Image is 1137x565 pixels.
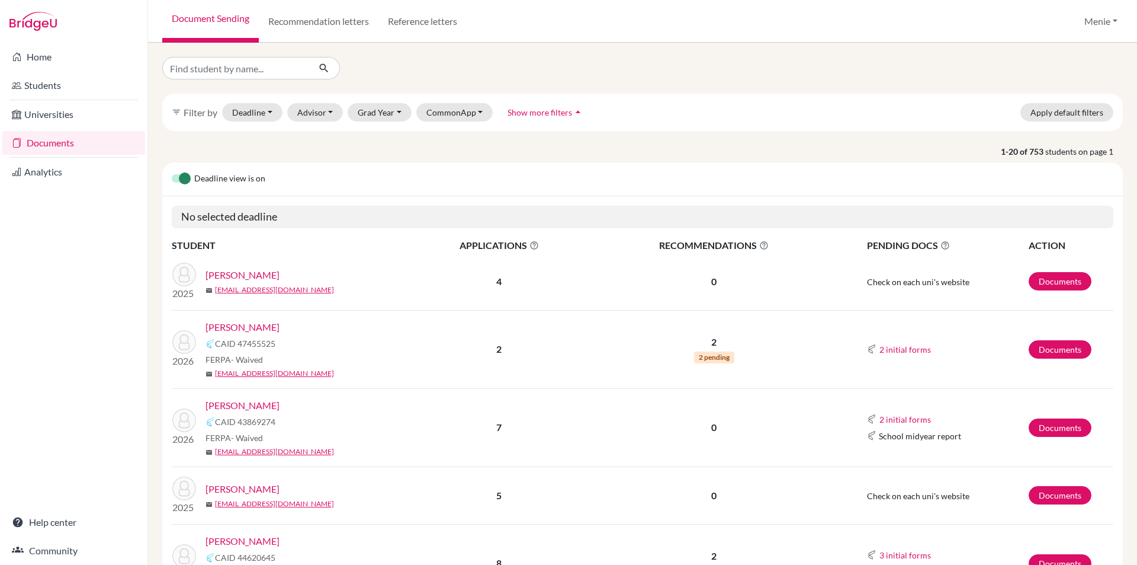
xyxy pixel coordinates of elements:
[205,417,215,427] img: Common App logo
[590,238,838,253] span: RECOMMENDATIONS
[222,103,282,122] button: Deadline
[172,408,196,432] img: Parasramka, Rohan
[572,106,584,118] i: arrow_drop_up
[172,330,196,354] img: Vilela, Nicholas
[497,103,594,122] button: Show more filtersarrow_drop_up
[590,420,838,435] p: 0
[205,353,263,366] span: FERPA
[205,371,213,378] span: mail
[1029,419,1091,437] a: Documents
[2,74,145,97] a: Students
[867,550,876,560] img: Common App logo
[205,553,215,563] img: Common App logo
[416,103,493,122] button: CommonApp
[205,398,280,413] a: [PERSON_NAME]
[172,286,196,301] p: 2025
[205,287,213,294] span: mail
[2,131,145,155] a: Documents
[172,354,196,368] p: 2026
[205,501,213,508] span: mail
[867,491,969,501] span: Check on each uni's website
[1020,103,1113,122] button: Apply default filters
[215,285,334,295] a: [EMAIL_ADDRESS][DOMAIN_NAME]
[1029,486,1091,505] a: Documents
[409,238,589,253] span: APPLICATIONS
[215,368,334,379] a: [EMAIL_ADDRESS][DOMAIN_NAME]
[1029,272,1091,291] a: Documents
[1028,238,1113,253] th: ACTION
[205,339,215,349] img: Common App logo
[879,413,932,426] button: 2 initial forms
[867,344,876,354] img: Common App logo
[496,276,502,287] b: 4
[1029,340,1091,359] a: Documents
[508,107,572,117] span: Show more filters
[172,500,196,515] p: 2025
[694,352,734,363] span: 2 pending
[1001,145,1045,158] strong: 1-20 of 753
[215,499,334,509] a: [EMAIL_ADDRESS][DOMAIN_NAME]
[287,103,343,122] button: Advisor
[231,355,263,365] span: - Waived
[2,103,145,126] a: Universities
[172,206,1113,228] h5: No selected deadline
[231,433,263,443] span: - Waived
[348,103,412,122] button: Grad Year
[867,238,1027,253] span: PENDING DOCS
[496,490,502,501] b: 5
[590,335,838,349] p: 2
[172,238,409,253] th: STUDENT
[215,446,334,457] a: [EMAIL_ADDRESS][DOMAIN_NAME]
[496,422,502,433] b: 7
[590,489,838,503] p: 0
[2,160,145,184] a: Analytics
[205,482,280,496] a: [PERSON_NAME]
[205,534,280,548] a: [PERSON_NAME]
[184,107,217,118] span: Filter by
[205,268,280,282] a: [PERSON_NAME]
[590,274,838,289] p: 0
[2,45,145,69] a: Home
[590,549,838,563] p: 2
[2,539,145,563] a: Community
[215,551,275,564] span: CAID 44620645
[879,548,932,562] button: 3 initial forms
[867,414,876,424] img: Common App logo
[879,430,961,442] span: School midyear report
[172,432,196,446] p: 2026
[215,416,275,428] span: CAID 43869274
[2,510,145,534] a: Help center
[1079,10,1123,33] button: Menie
[867,277,969,287] span: Check on each uni's website
[215,337,275,350] span: CAID 47455525
[867,431,876,440] img: Common App logo
[879,343,932,356] button: 2 initial forms
[162,57,309,79] input: Find student by name...
[172,263,196,286] img: Misra, Medha
[9,12,57,31] img: Bridge-U
[205,449,213,456] span: mail
[172,107,181,117] i: filter_list
[194,172,265,186] span: Deadline view is on
[172,477,196,500] img: Byrnes, Cormac
[496,343,502,355] b: 2
[205,432,263,444] span: FERPA
[1045,145,1123,158] span: students on page 1
[205,320,280,334] a: [PERSON_NAME]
